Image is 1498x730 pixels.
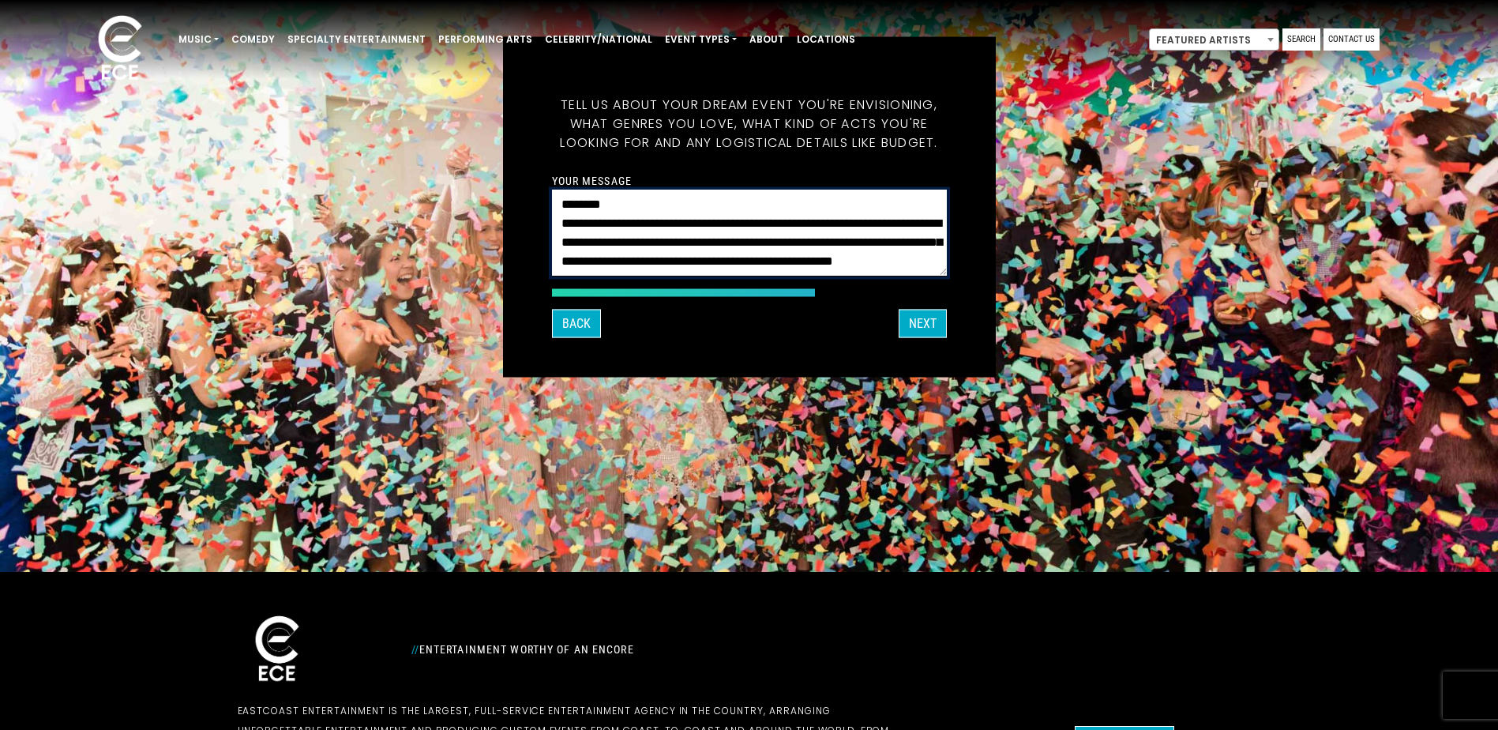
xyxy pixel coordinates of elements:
a: Locations [790,26,862,53]
span: Featured Artists [1149,28,1279,51]
button: Next [899,310,947,338]
a: Comedy [225,26,281,53]
label: Your message [552,174,632,188]
a: About [743,26,790,53]
a: Celebrity/National [539,26,659,53]
span: // [411,643,419,656]
a: Specialty Entertainment [281,26,432,53]
img: ece_new_logo_whitev2-1.png [81,11,160,88]
a: Event Types [659,26,743,53]
a: Contact Us [1323,28,1380,51]
a: Search [1282,28,1320,51]
button: Back [552,310,601,338]
a: Performing Arts [432,26,539,53]
div: Entertainment Worthy of an Encore [402,637,923,662]
h5: Tell us about your dream event you're envisioning, what genres you love, what kind of acts you're... [552,77,947,171]
a: Music [172,26,225,53]
span: Featured Artists [1150,29,1278,51]
img: ece_new_logo_whitev2-1.png [238,611,317,688]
